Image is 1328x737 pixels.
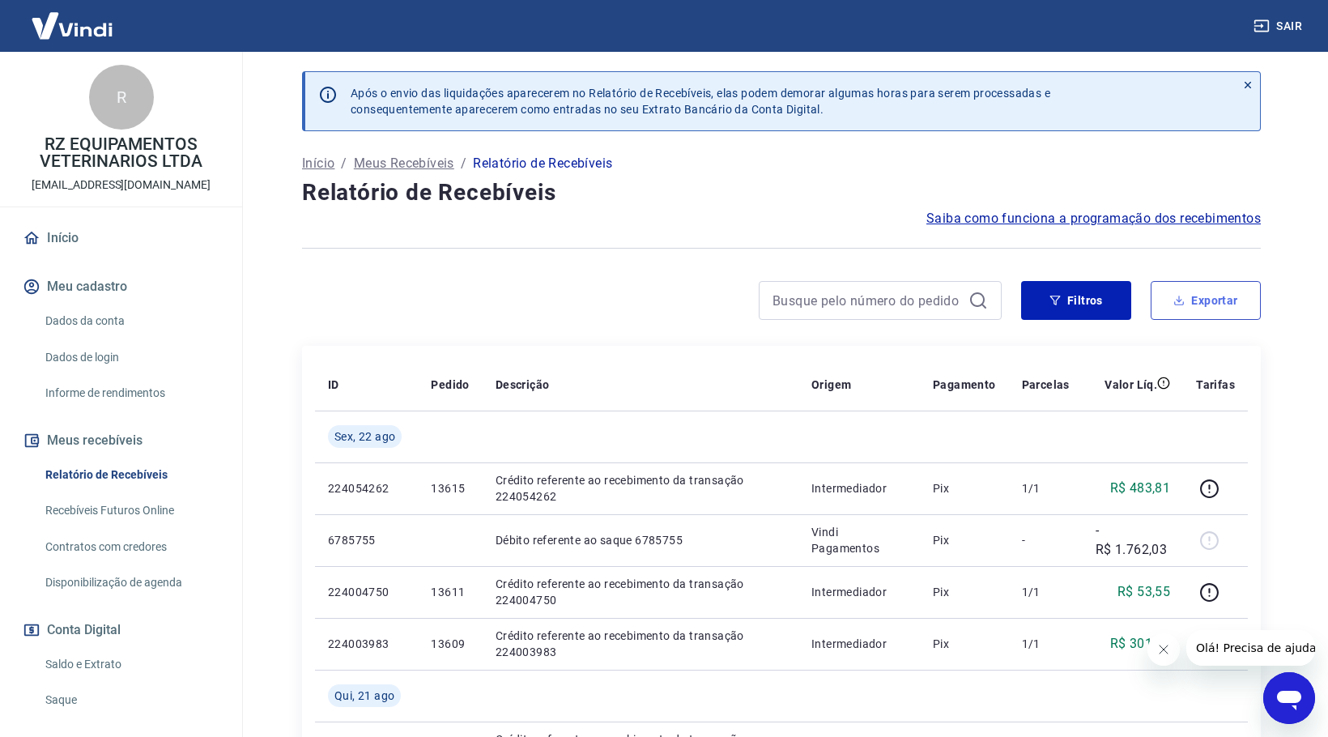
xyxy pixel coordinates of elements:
p: Após o envio das liquidações aparecerem no Relatório de Recebíveis, elas podem demorar algumas ho... [351,85,1050,117]
a: Recebíveis Futuros Online [39,494,223,527]
p: 1/1 [1022,636,1070,652]
p: Crédito referente ao recebimento da transação 224004750 [496,576,785,608]
span: Olá! Precisa de ajuda? [10,11,136,24]
h4: Relatório de Recebíveis [302,177,1261,209]
a: Meus Recebíveis [354,154,454,173]
p: Tarifas [1196,377,1235,393]
p: Débito referente ao saque 6785755 [496,532,785,548]
button: Exportar [1151,281,1261,320]
p: Parcelas [1022,377,1070,393]
p: Intermediador [811,480,907,496]
p: Intermediador [811,636,907,652]
p: R$ 483,81 [1110,479,1171,498]
a: Início [19,220,223,256]
p: Origem [811,377,851,393]
p: / [341,154,347,173]
p: 13609 [431,636,469,652]
a: Contratos com credores [39,530,223,564]
button: Filtros [1021,281,1131,320]
p: ID [328,377,339,393]
a: Saque [39,684,223,717]
p: Crédito referente ao recebimento da transação 224003983 [496,628,785,660]
input: Busque pelo número do pedido [773,288,962,313]
p: Intermediador [811,584,907,600]
p: RZ EQUIPAMENTOS VETERINARIOS LTDA [13,136,229,170]
p: Pagamento [933,377,996,393]
p: [EMAIL_ADDRESS][DOMAIN_NAME] [32,177,211,194]
p: / [461,154,466,173]
button: Meus recebíveis [19,423,223,458]
button: Conta Digital [19,612,223,648]
a: Disponibilização de agenda [39,566,223,599]
a: Dados da conta [39,305,223,338]
p: 1/1 [1022,584,1070,600]
p: 13615 [431,480,469,496]
iframe: Mensagem da empresa [1186,630,1315,666]
p: Pix [933,636,996,652]
p: Descrição [496,377,550,393]
p: -R$ 1.762,03 [1096,521,1170,560]
img: Vindi [19,1,125,50]
span: Qui, 21 ago [334,688,394,704]
a: Saldo e Extrato [39,648,223,681]
p: Vindi Pagamentos [811,524,907,556]
a: Início [302,154,334,173]
a: Informe de rendimentos [39,377,223,410]
p: 224054262 [328,480,405,496]
p: 224004750 [328,584,405,600]
p: - [1022,532,1070,548]
p: 13611 [431,584,469,600]
p: Pix [933,584,996,600]
p: 1/1 [1022,480,1070,496]
a: Relatório de Recebíveis [39,458,223,492]
p: Pix [933,480,996,496]
button: Sair [1250,11,1309,41]
p: Pedido [431,377,469,393]
div: R [89,65,154,130]
p: R$ 301,12 [1110,634,1171,654]
p: Relatório de Recebíveis [473,154,612,173]
a: Saiba como funciona a programação dos recebimentos [926,209,1261,228]
p: R$ 53,55 [1117,582,1170,602]
p: 6785755 [328,532,405,548]
p: Crédito referente ao recebimento da transação 224054262 [496,472,785,505]
iframe: Fechar mensagem [1147,633,1180,666]
iframe: Botão para abrir a janela de mensagens [1263,672,1315,724]
span: Sex, 22 ago [334,428,395,445]
button: Meu cadastro [19,269,223,305]
p: Valor Líq. [1105,377,1157,393]
a: Dados de login [39,341,223,374]
p: Pix [933,532,996,548]
p: 224003983 [328,636,405,652]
